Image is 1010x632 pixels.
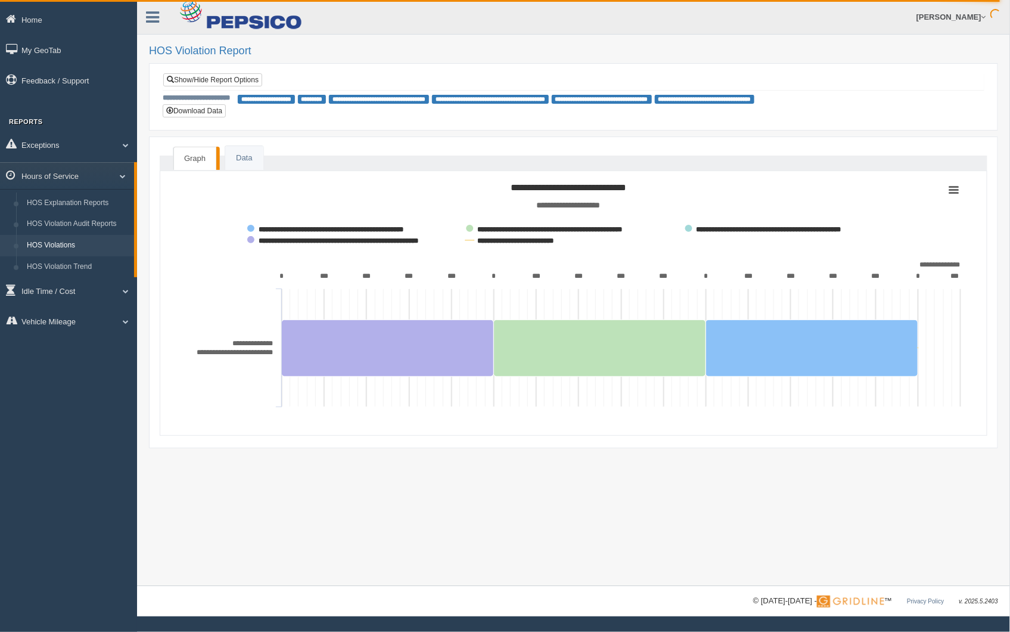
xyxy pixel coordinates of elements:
[225,146,263,171] a: Data
[21,256,134,278] a: HOS Violation Trend
[21,235,134,256] a: HOS Violations
[959,598,998,605] span: v. 2025.5.2403
[21,213,134,235] a: HOS Violation Audit Reports
[149,45,998,57] h2: HOS Violation Report
[817,596,884,608] img: Gridline
[21,193,134,214] a: HOS Explanation Reports
[163,104,226,117] button: Download Data
[173,147,216,171] a: Graph
[907,598,944,605] a: Privacy Policy
[163,73,262,86] a: Show/Hide Report Options
[753,595,998,608] div: © [DATE]-[DATE] - ™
